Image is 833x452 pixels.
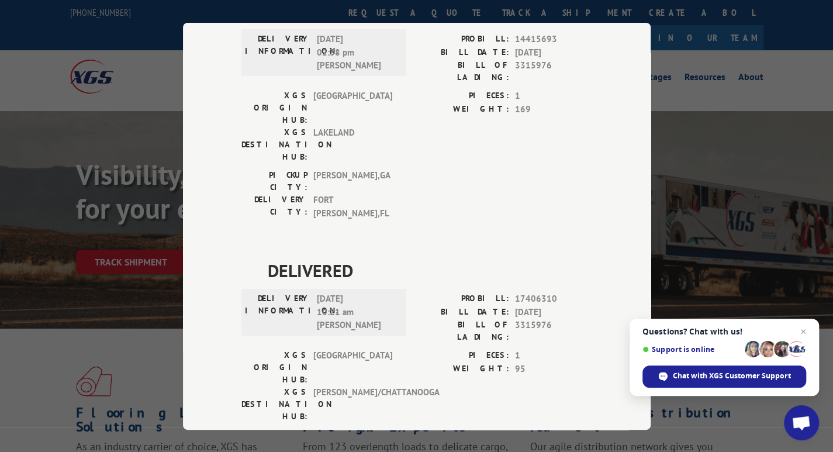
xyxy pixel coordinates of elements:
[515,46,592,59] span: [DATE]
[241,169,307,194] label: PICKUP CITY:
[245,33,311,73] label: DELIVERY INFORMATION:
[241,349,307,386] label: XGS ORIGIN HUB:
[241,126,307,163] label: XGS DESTINATION HUB:
[673,371,791,381] span: Chat with XGS Customer Support
[515,89,592,103] span: 1
[417,33,509,46] label: PROBILL:
[515,102,592,116] span: 169
[313,126,392,163] span: LAKELAND
[317,33,396,73] span: [DATE] 02:38 pm [PERSON_NAME]
[515,319,592,343] span: 3315976
[417,362,509,375] label: WEIGHT:
[417,305,509,319] label: BILL DATE:
[515,362,592,375] span: 95
[313,169,392,194] span: [PERSON_NAME] , GA
[417,102,509,116] label: WEIGHT:
[417,46,509,59] label: BILL DATE:
[642,345,741,354] span: Support is online
[313,349,392,386] span: [GEOGRAPHIC_DATA]
[642,327,806,336] span: Questions? Chat with us!
[241,89,307,126] label: XGS ORIGIN HUB:
[515,305,592,319] span: [DATE]
[245,292,311,332] label: DELIVERY INFORMATION:
[313,386,392,423] span: [PERSON_NAME]/CHATTANOOGA
[317,292,396,332] span: [DATE] 10:21 am [PERSON_NAME]
[515,33,592,46] span: 14415693
[515,292,592,306] span: 17406310
[784,405,819,440] a: Open chat
[313,194,392,220] span: FORT [PERSON_NAME] , FL
[268,257,592,284] span: DELIVERED
[241,194,307,220] label: DELIVERY CITY:
[417,319,509,343] label: BILL OF LADING:
[515,349,592,363] span: 1
[417,349,509,363] label: PIECES:
[515,59,592,84] span: 3315976
[241,386,307,423] label: XGS DESTINATION HUB:
[417,59,509,84] label: BILL OF LADING:
[313,89,392,126] span: [GEOGRAPHIC_DATA]
[417,292,509,306] label: PROBILL:
[642,365,806,388] span: Chat with XGS Customer Support
[417,89,509,103] label: PIECES:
